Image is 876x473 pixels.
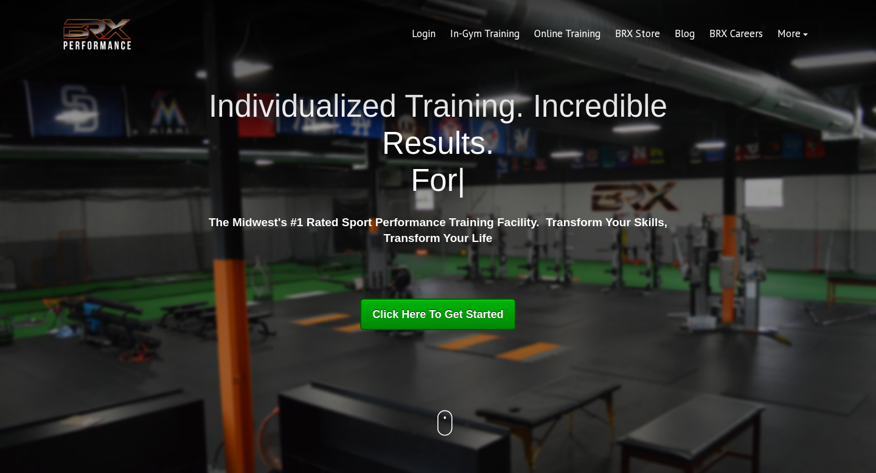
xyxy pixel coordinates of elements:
a: Blog [667,19,702,49]
a: BRX Careers [702,19,770,49]
img: BRX Transparent Logo-2 [61,16,134,53]
a: BRX Store [608,19,667,49]
a: Click Here To Get Started [360,299,516,330]
a: In-Gym Training [443,19,527,49]
span: For [411,163,457,198]
a: Login [405,19,443,49]
span: | [457,163,465,198]
strong: The Midwest's #1 Rated Sport Performance Training Facility. Transform Your Skills, Transform Your... [209,216,667,245]
span: Click Here To Get Started [372,308,504,320]
a: Online Training [527,19,608,49]
a: More [770,19,815,49]
div: Navigation Menu [405,19,815,49]
h1: Individualized Training. Incredible Results. [204,88,672,199]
